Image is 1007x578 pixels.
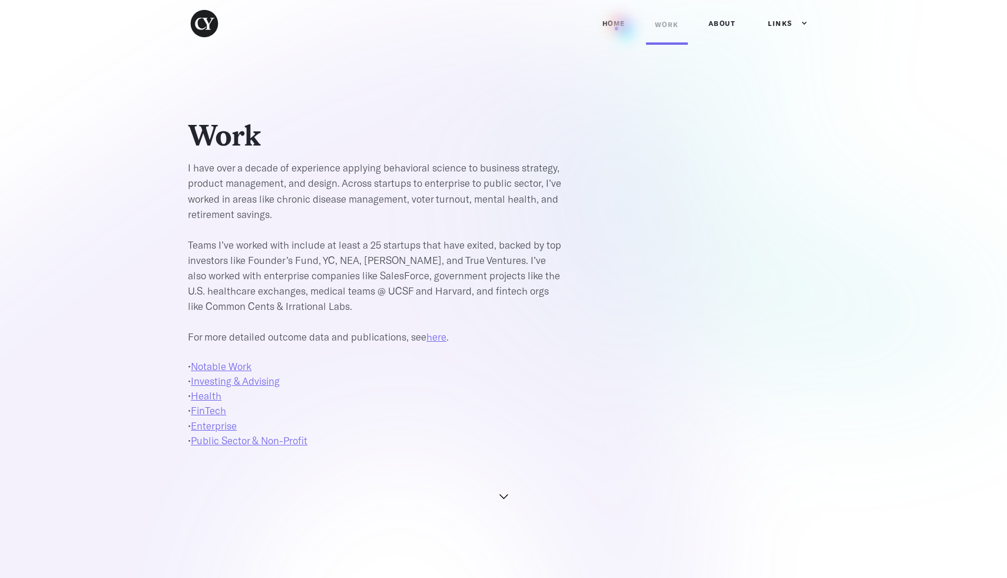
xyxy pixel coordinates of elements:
[188,160,565,344] p: I have over a decade of experience applying behavioral science to business strategy, product mana...
[646,7,688,45] a: Work
[191,420,237,431] a: Enterprise
[756,6,807,41] div: Links
[768,18,793,29] div: Links
[594,6,634,41] a: Home
[188,7,236,40] a: home
[191,434,307,446] a: Public Sector & Non-Profit
[426,331,446,342] a: here
[700,6,745,41] a: ABOUT
[188,118,482,154] h1: Work
[191,389,221,401] a: Health
[191,404,226,416] a: FinTech
[191,360,251,372] a: Notable Work
[188,359,565,448] p: • • • • • •
[191,375,280,387] a: Investing & Advising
